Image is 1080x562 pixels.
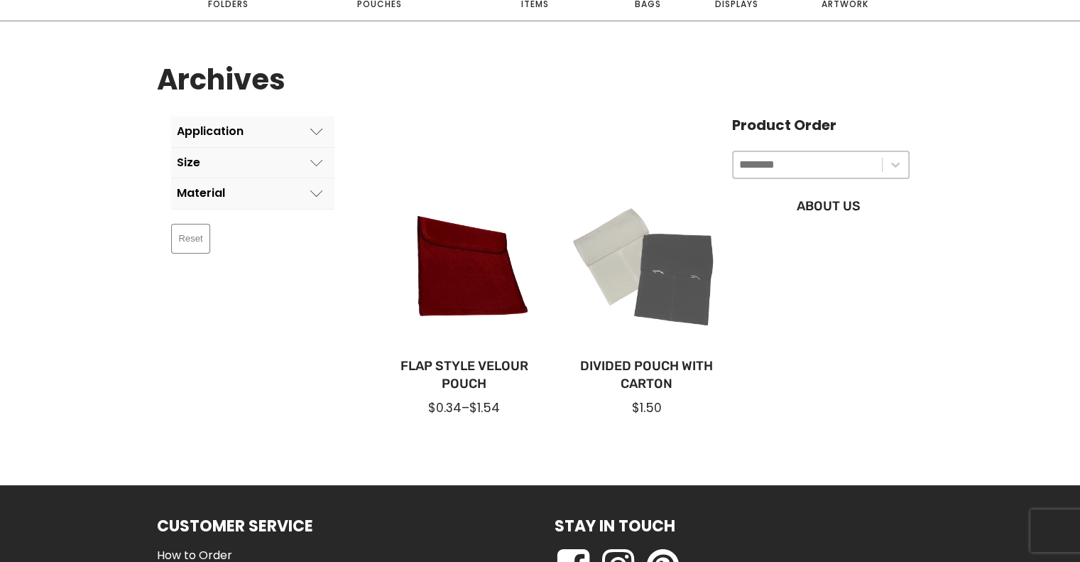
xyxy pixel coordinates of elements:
button: Size [171,148,334,178]
button: Toggle List [883,152,908,178]
h1: Stay in Touch [555,514,675,539]
div: Material [177,187,225,200]
button: Material [171,178,334,209]
div: – [396,399,533,416]
button: Application [171,117,334,147]
div: Application [177,125,244,138]
div: Size [177,156,200,169]
a: About Us [760,198,898,215]
a: Divided Pouch with Carton [578,357,715,393]
h1: Archives [157,57,285,102]
h1: Customer Service [157,514,313,539]
span: $0.34 [428,399,462,416]
h4: Product Order [732,117,910,134]
span: $1.54 [469,399,500,416]
div: $1.50 [578,399,715,416]
button: Reset [171,224,211,254]
a: Flap Style Velour Pouch [396,357,533,393]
